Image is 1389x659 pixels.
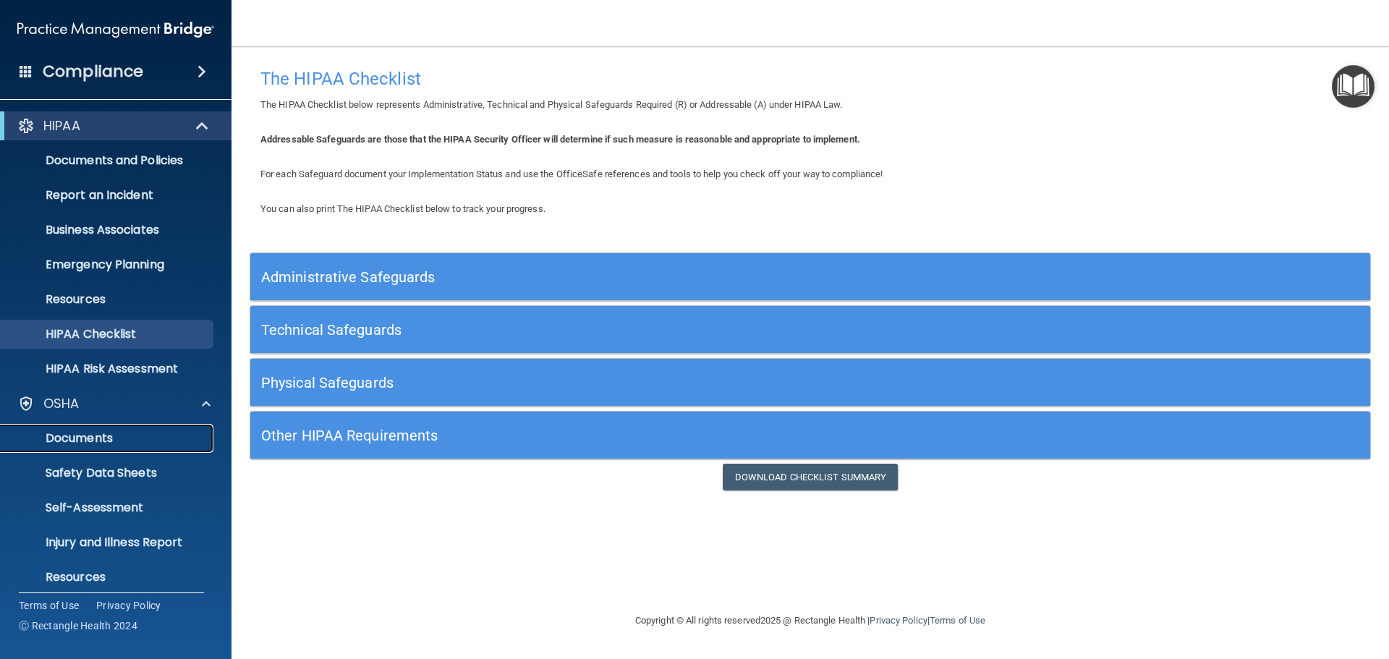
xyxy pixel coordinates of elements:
[260,69,1360,88] h4: The HIPAA Checklist
[9,258,207,272] p: Emergency Planning
[9,535,207,550] p: Injury and Illness Report
[17,15,214,44] img: PMB logo
[261,322,1079,338] h5: Technical Safeguards
[260,99,843,110] span: The HIPAA Checklist below represents Administrative, Technical and Physical Safeguards Required (...
[9,223,207,237] p: Business Associates
[9,153,207,168] p: Documents and Policies
[260,203,545,214] span: You can also print The HIPAA Checklist below to track your progress.
[930,615,985,626] a: Terms of Use
[43,117,80,135] p: HIPAA
[43,395,80,412] p: OSHA
[9,362,207,376] p: HIPAA Risk Assessment
[9,466,207,480] p: Safety Data Sheets
[9,292,207,307] p: Resources
[9,327,207,341] p: HIPAA Checklist
[870,615,927,626] a: Privacy Policy
[9,570,207,584] p: Resources
[261,428,1079,443] h5: Other HIPAA Requirements
[723,464,899,490] a: Download Checklist Summary
[261,375,1079,391] h5: Physical Safeguards
[19,598,79,613] a: Terms of Use
[96,598,161,613] a: Privacy Policy
[260,169,883,179] span: For each Safeguard document your Implementation Status and use the OfficeSafe references and tool...
[261,269,1079,285] h5: Administrative Safeguards
[9,188,207,203] p: Report an Incident
[17,395,211,412] a: OSHA
[1332,65,1375,108] button: Open Resource Center
[9,501,207,515] p: Self-Assessment
[9,431,207,446] p: Documents
[1139,556,1372,614] iframe: Drift Widget Chat Controller
[546,598,1074,644] div: Copyright © All rights reserved 2025 @ Rectangle Health | |
[260,134,860,145] b: Addressable Safeguards are those that the HIPAA Security Officer will determine if such measure i...
[19,618,137,633] span: Ⓒ Rectangle Health 2024
[43,61,143,82] h4: Compliance
[17,117,210,135] a: HIPAA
